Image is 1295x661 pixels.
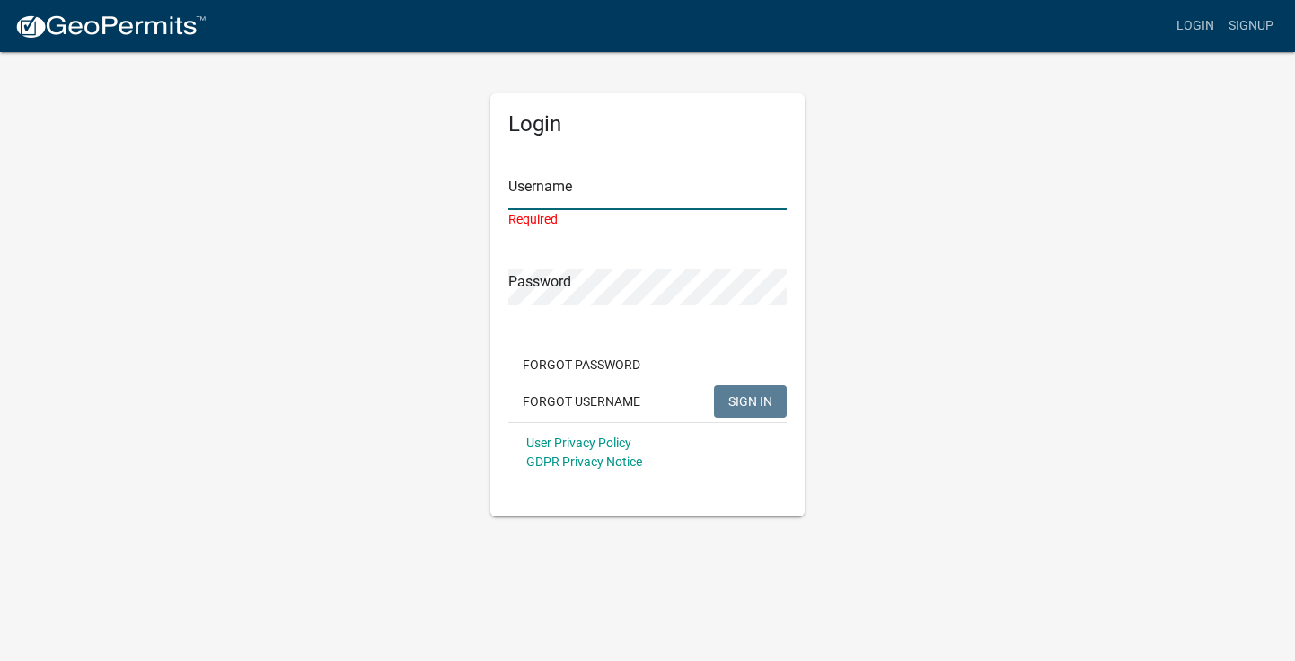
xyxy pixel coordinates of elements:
a: Signup [1221,9,1281,43]
button: Forgot Password [508,348,655,381]
a: User Privacy Policy [526,436,631,450]
button: Forgot Username [508,385,655,418]
div: Required [508,210,787,229]
h5: Login [508,111,787,137]
span: SIGN IN [728,393,772,408]
button: SIGN IN [714,385,787,418]
a: GDPR Privacy Notice [526,454,642,469]
a: Login [1169,9,1221,43]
